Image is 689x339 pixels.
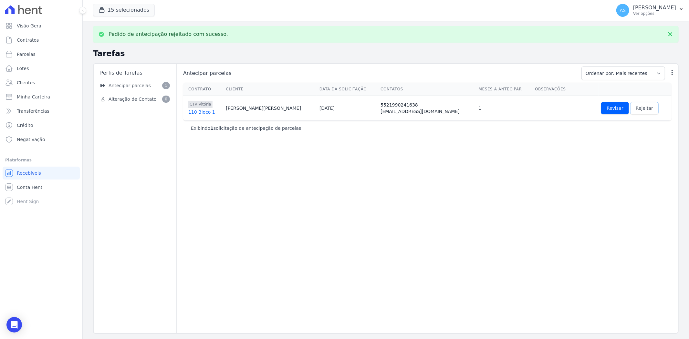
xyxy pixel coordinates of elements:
a: Lotes [3,62,80,75]
a: Parcelas [3,48,80,61]
div: 5521990241638 [EMAIL_ADDRESS][DOMAIN_NAME] [381,102,474,115]
div: [PERSON_NAME] [PERSON_NAME] [226,105,314,111]
b: 1 [210,126,214,131]
p: [PERSON_NAME] [633,5,676,11]
th: Observações [532,83,599,96]
div: Perfis de Tarefas [96,67,174,79]
button: 15 selecionados [93,4,155,16]
nav: Sidebar [96,79,174,105]
span: Rejeitar [636,105,653,111]
span: Revisar [607,105,623,111]
div: Open Intercom Messenger [6,317,22,333]
a: Antecipar parcelas 1 [96,79,174,92]
a: Negativação [3,133,80,146]
span: Visão Geral [17,23,43,29]
span: Crédito [17,122,33,128]
p: Pedido de antecipação rejeitado com sucesso. [109,31,228,37]
th: Meses a antecipar [476,83,532,96]
span: 1 [162,82,170,89]
span: Minha Carteira [17,94,50,100]
div: 110 Bloco 1 [188,109,221,115]
th: Contrato [183,83,223,96]
a: Visão Geral [3,19,80,32]
th: Cliente [223,83,317,96]
a: Contratos [3,34,80,46]
a: Clientes [3,76,80,89]
a: Minha Carteira [3,90,80,103]
h2: Tarefas [93,48,679,59]
span: Antecipar parcelas [182,69,578,77]
a: Revisar [601,102,629,114]
span: Recebíveis [17,170,41,176]
a: Transferências [3,105,80,118]
span: Conta Hent [17,184,42,190]
span: Parcelas [17,51,36,57]
a: Recebíveis [3,167,80,180]
span: Negativação [17,136,45,143]
td: [DATE] [317,96,378,121]
div: Plataformas [5,156,77,164]
span: Transferências [17,108,49,114]
span: CTV Vitória [188,101,213,108]
div: 1 [479,105,530,111]
a: Crédito [3,119,80,132]
span: Lotes [17,65,29,72]
a: Alteração de Contato 0 [96,93,174,105]
button: AS [PERSON_NAME] Ver opções [611,1,689,19]
span: Antecipar parcelas [109,82,151,89]
span: AS [620,8,626,13]
a: Conta Hent [3,181,80,194]
th: Contatos [378,83,476,96]
span: Contratos [17,37,39,43]
th: Data da Solicitação [317,83,378,96]
p: Ver opções [633,11,676,16]
a: Rejeitar [630,102,659,114]
span: 0 [162,96,170,103]
span: Alteração de Contato [109,96,156,103]
span: Clientes [17,79,35,86]
p: Exibindo solicitação de antecipação de parcelas [191,125,301,131]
